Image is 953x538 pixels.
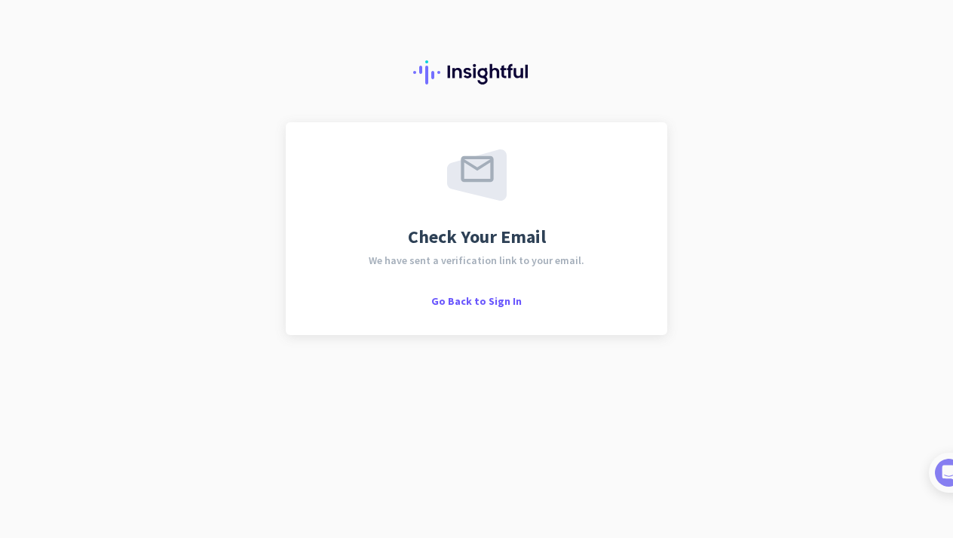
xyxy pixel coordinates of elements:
[369,255,584,266] span: We have sent a verification link to your email.
[408,228,546,246] span: Check Your Email
[413,60,540,85] img: Insightful
[447,149,507,201] img: email-sent
[431,294,522,308] span: Go Back to Sign In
